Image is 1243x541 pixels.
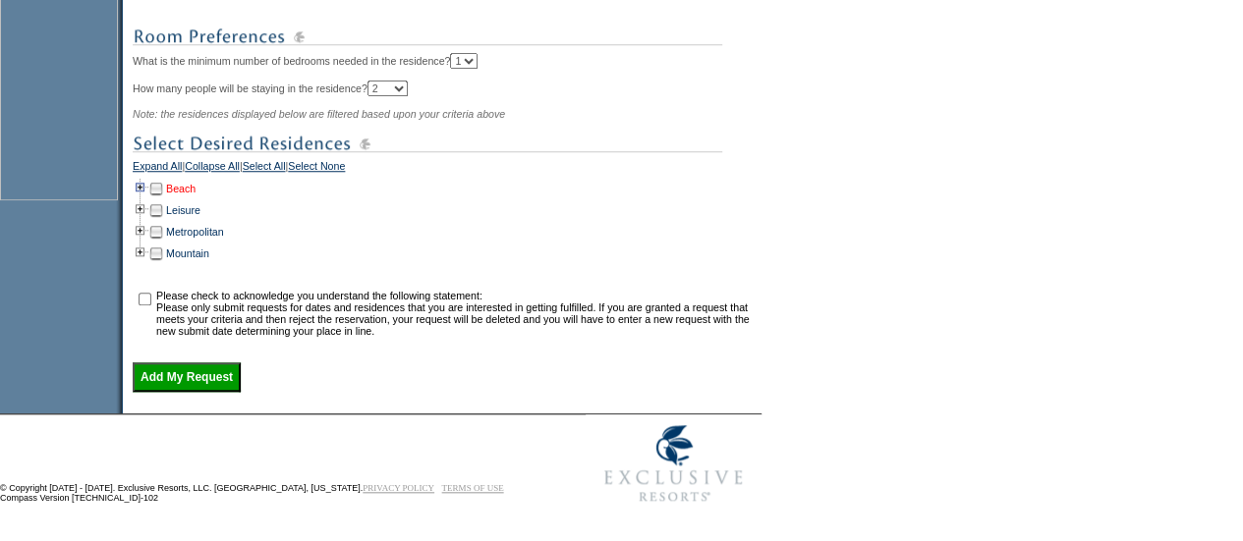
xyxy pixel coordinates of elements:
a: Select None [288,160,345,178]
a: Metropolitan [166,226,224,238]
img: subTtlRoomPreferences.gif [133,25,722,49]
img: Exclusive Resorts [586,414,762,513]
a: Collapse All [185,160,240,178]
td: Please check to acknowledge you understand the following statement: Please only submit requests f... [156,290,755,337]
a: Beach [166,183,196,194]
a: TERMS OF USE [442,483,504,493]
a: Mountain [166,247,209,259]
input: Add My Request [133,362,241,392]
a: Select All [243,160,286,178]
a: PRIVACY POLICY [363,483,434,493]
a: Expand All [133,160,182,178]
span: Note: the residences displayed below are filtered based upon your criteria above [133,108,505,120]
a: Leisure [166,204,200,216]
div: | | | [133,160,757,178]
